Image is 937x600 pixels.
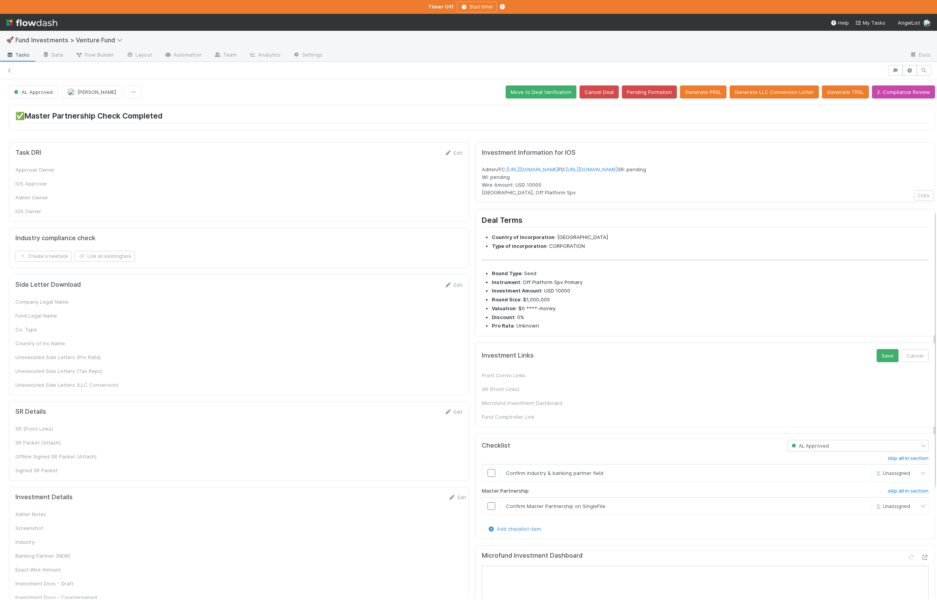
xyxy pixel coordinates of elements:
li: : Unknown [492,322,929,330]
div: Investment Docs - Draft [15,580,131,587]
a: Edit [444,150,463,156]
span: My Tasks [855,20,885,26]
strong: Valuation [492,305,516,311]
button: Copy [914,190,933,201]
span: AL Approved [12,89,53,95]
strong: Discount [492,314,514,320]
strong: Country of Incorporation [492,234,555,240]
div: Approval Owner [15,166,131,174]
span: AngelList [898,20,920,26]
span: Unassigned [874,470,910,476]
li: : Off Platform Spv Primary [492,279,929,286]
li: : [GEOGRAPHIC_DATA] [492,234,929,241]
div: Country of Inc Name [15,339,131,347]
span: [PERSON_NAME] [77,89,116,95]
div: IOS Approver [15,180,131,187]
button: Generate LLC Conversion Letter [730,85,819,99]
a: Layout [120,49,158,62]
div: Microfund Investment Dashboard [482,399,597,407]
h5: SR Details [15,408,46,416]
h5: Industry compliance check [15,234,95,242]
a: Data [36,49,69,62]
img: avatar_f2899df2-d2b9-483b-a052-ca3b1db2e5e2.png [67,88,75,96]
a: Team [208,49,243,62]
span: Fund Investments > Venture Fund [15,36,126,44]
button: Save [877,349,899,362]
div: Admin Owner [15,194,131,201]
a: Edit [444,282,463,288]
button: Create a newtask [15,251,72,262]
h6: skip all in section [888,455,929,461]
div: Fund Legal Name [15,312,131,319]
div: Unexecuted Side Letters (LLC Conversion) [15,381,131,389]
h2: Deal Terms [482,216,929,227]
div: Unexecuted Side Letters (Pro Rata) [15,353,131,361]
div: Fund Comptroller Link [482,413,597,421]
span: Confirm industry & banking partner field [506,470,603,476]
div: Help [830,19,849,27]
h2: ✅Master Partnership Check Completed [15,111,929,123]
div: Signed SR Packet [15,466,131,474]
h5: Investment Links [482,352,534,359]
div: Screenshot [15,524,131,532]
span: Unassigned [874,503,910,509]
div: Unexecuted Side Letters (Tax Reps) [15,367,131,375]
button: Link an existingtask [75,251,135,262]
button: Move to Deal Verification [506,85,576,99]
div: Industry [15,538,131,546]
a: skip all in section [888,488,929,497]
h5: Checklist [482,442,510,450]
button: 2. Compliance Review [872,85,935,99]
h6: Master Partnership [482,488,529,494]
h5: Investment Details [15,493,73,501]
div: IOS Owner [15,207,131,215]
a: Docs [904,49,937,62]
img: logo-inverted-e16ddd16eac7371096b0.svg [6,16,57,29]
div: Banking Partner (NEW) [15,552,131,560]
a: Edit [448,494,466,500]
strong: Investment Amount [492,287,541,294]
div: SR Packet (Attach) [15,439,131,446]
a: [URL][DOMAIN_NAME] [566,166,618,172]
div: Exact Wire Amount [15,566,131,573]
div: Co. Type [15,326,131,333]
button: Pending Formation [622,85,677,99]
span: AL Approved [790,443,829,449]
li: : CORPORATION [492,242,929,250]
h6: skip all in section [888,488,929,494]
img: avatar_12dd09bb-393f-4edb-90ff-b12147216d3f.png [923,19,931,27]
a: Add checklist item [488,526,541,532]
button: Generate PRSL [680,85,727,99]
div: SR (Front Links) [482,385,597,393]
button: Start timer [457,2,497,12]
button: [PERSON_NAME] [61,85,121,99]
a: Edit [444,409,463,415]
span: Confirm Master Partnership on SingleFile [506,503,605,509]
span: 🚀 [6,37,14,43]
li: : Seed [492,270,929,277]
strong: Type of incorporation [492,243,546,249]
div: Admin Notes [15,510,131,518]
div: SR (Front Links) [15,425,131,433]
strong: Pro Rata [492,323,514,329]
span: Tasks [6,51,30,58]
li: : $1,000,000 [492,296,929,304]
span: Admin/FC: FD: SR: pending WI: pending Wire Amount: USD 10000 [GEOGRAPHIC_DATA], Off Platform Spv [482,166,646,196]
strong: Timer Off [428,3,454,10]
a: skip all in section [888,455,929,465]
a: Flow Builder [69,49,120,62]
li: : 0% [492,314,929,321]
h5: Investment Information for IOS [482,149,929,157]
a: Settings [287,49,329,62]
button: Cancel Deal [580,85,619,99]
a: [URL][DOMAIN_NAME] [506,166,558,172]
div: Company Legal Name [15,298,131,306]
div: Offline Signed SR Packet (Attach) [15,453,131,460]
h5: Side Letter Download [15,281,81,289]
a: My Tasks [855,19,885,27]
button: Cancel [902,349,929,362]
h5: Task DRI [15,149,41,157]
li: : USD 10000 [492,287,929,295]
button: Generate TRSL [822,85,869,99]
span: Flow Builder [75,51,114,58]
